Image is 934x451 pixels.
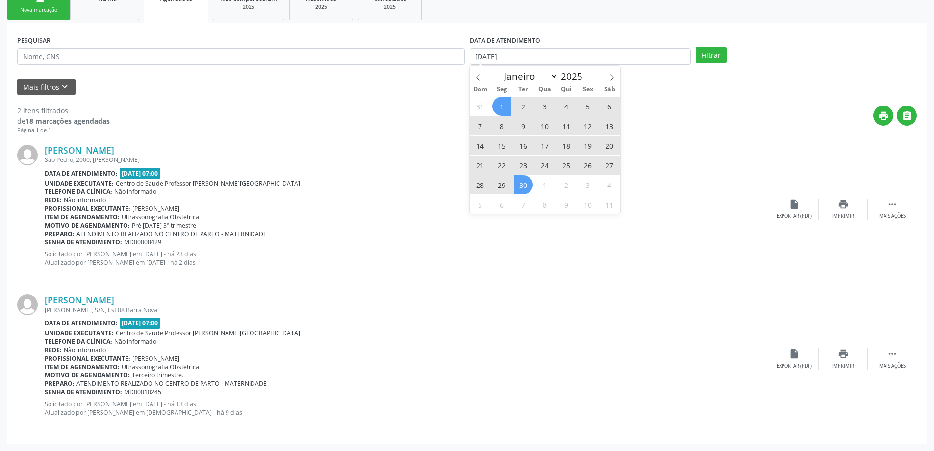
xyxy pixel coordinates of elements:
span: Setembro 19, 2025 [579,136,598,155]
a: [PERSON_NAME] [45,294,114,305]
b: Preparo: [45,379,75,388]
span: Não informado [64,196,106,204]
span: Setembro 6, 2025 [600,97,619,116]
span: Outubro 2, 2025 [557,175,576,194]
span: Setembro 30, 2025 [514,175,533,194]
span: Setembro 1, 2025 [492,97,511,116]
label: PESQUISAR [17,33,50,48]
i:  [902,110,912,121]
span: Centro de Saude Professor [PERSON_NAME][GEOGRAPHIC_DATA] [116,179,300,187]
span: Setembro 27, 2025 [600,156,619,175]
span: Setembro 4, 2025 [557,97,576,116]
span: Setembro 14, 2025 [471,136,490,155]
div: Imprimir [832,213,854,220]
span: Setembro 7, 2025 [471,116,490,135]
a: [PERSON_NAME] [45,145,114,156]
span: Setembro 28, 2025 [471,175,490,194]
span: Setembro 8, 2025 [492,116,511,135]
div: 2025 [365,3,414,11]
div: 2025 [297,3,346,11]
span: Ter [512,86,534,93]
span: Outubro 3, 2025 [579,175,598,194]
span: ATENDIMENTO REALIZADO NO CENTRO DE PARTO - MATERNIDADE [76,379,267,388]
span: Não informado [114,187,156,196]
span: Outubro 8, 2025 [535,195,555,214]
span: Seg [491,86,512,93]
div: 2025 [220,3,277,11]
span: MD00010245 [124,388,161,396]
b: Item de agendamento: [45,363,120,371]
span: [DATE] 07:00 [120,168,161,179]
i: insert_drive_file [789,348,800,359]
span: Qua [534,86,555,93]
span: Outubro 6, 2025 [492,195,511,214]
span: Centro de Saude Professor [PERSON_NAME][GEOGRAPHIC_DATA] [116,329,300,337]
span: Ultrassonografia Obstetrica [122,213,199,221]
input: Nome, CNS [17,48,465,65]
span: Outubro 7, 2025 [514,195,533,214]
span: Setembro 15, 2025 [492,136,511,155]
span: Setembro 24, 2025 [535,156,555,175]
span: Setembro 29, 2025 [492,175,511,194]
span: Setembro 18, 2025 [557,136,576,155]
div: Página 1 de 1 [17,126,110,134]
b: Profissional executante: [45,354,130,363]
b: Item de agendamento: [45,213,120,221]
span: Setembro 3, 2025 [535,97,555,116]
span: Sex [577,86,599,93]
input: Year [558,70,590,82]
b: Senha de atendimento: [45,388,122,396]
span: Setembro 23, 2025 [514,156,533,175]
span: Outubro 10, 2025 [579,195,598,214]
span: Setembro 5, 2025 [579,97,598,116]
i: insert_drive_file [789,199,800,210]
b: Telefone da clínica: [45,337,112,345]
button: Filtrar [696,47,727,63]
div: Imprimir [832,363,854,370]
img: img [17,294,38,315]
span: Dom [470,86,491,93]
span: Outubro 1, 2025 [535,175,555,194]
b: Unidade executante: [45,179,114,187]
span: MD00008429 [124,238,161,246]
span: Outubro 5, 2025 [471,195,490,214]
span: Outubro 4, 2025 [600,175,619,194]
b: Unidade executante: [45,329,114,337]
div: Nova marcação [14,6,63,14]
span: Setembro 10, 2025 [535,116,555,135]
b: Motivo de agendamento: [45,221,130,230]
span: Setembro 16, 2025 [514,136,533,155]
img: img [17,145,38,165]
b: Preparo: [45,230,75,238]
strong: 18 marcações agendadas [25,116,110,126]
span: Ultrassonografia Obstetrica [122,363,199,371]
input: Selecione um intervalo [470,48,691,65]
b: Data de atendimento: [45,319,118,327]
span: Setembro 9, 2025 [514,116,533,135]
span: Setembro 25, 2025 [557,156,576,175]
span: [PERSON_NAME] [132,204,179,212]
div: Sao Pedro, 2000, [PERSON_NAME] [45,156,770,164]
span: ATENDIMENTO REALIZADO NO CENTRO DE PARTO - MATERNIDADE [76,230,267,238]
i: keyboard_arrow_down [59,81,70,92]
span: Setembro 2, 2025 [514,97,533,116]
div: Exportar (PDF) [777,213,812,220]
div: 2 itens filtrados [17,106,110,116]
span: Setembro 26, 2025 [579,156,598,175]
button: print [873,106,893,126]
b: Rede: [45,196,62,204]
i:  [887,199,898,210]
p: Solicitado por [PERSON_NAME] em [DATE] - há 13 dias Atualizado por [PERSON_NAME] em [DEMOGRAPHIC_... [45,400,770,417]
span: [DATE] 07:00 [120,318,161,329]
span: Setembro 13, 2025 [600,116,619,135]
span: Setembro 20, 2025 [600,136,619,155]
span: Setembro 17, 2025 [535,136,555,155]
span: Pré [DATE] 3° trimestre [132,221,196,230]
i: print [878,110,889,121]
div: Mais ações [879,213,906,220]
span: Outubro 11, 2025 [600,195,619,214]
b: Profissional executante: [45,204,130,212]
div: Mais ações [879,363,906,370]
div: de [17,116,110,126]
span: Setembro 22, 2025 [492,156,511,175]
